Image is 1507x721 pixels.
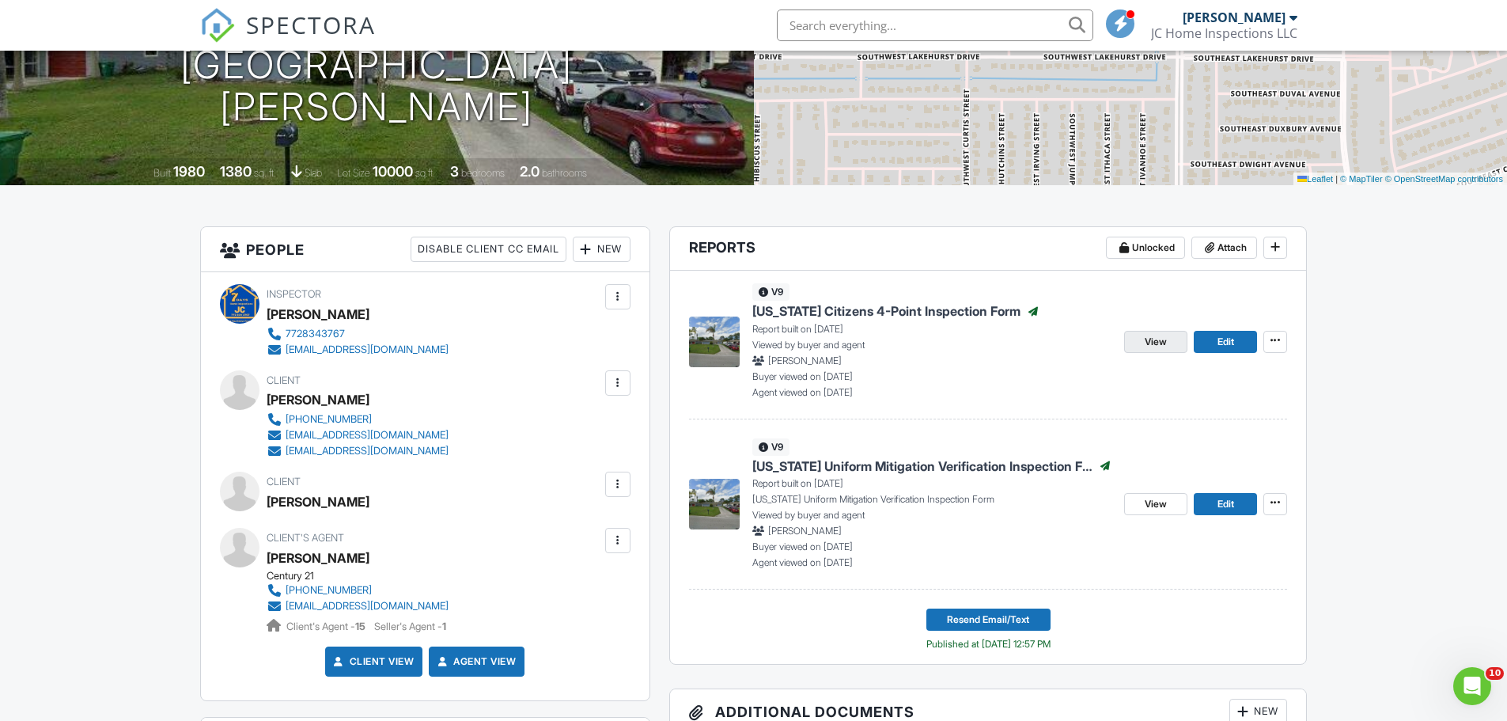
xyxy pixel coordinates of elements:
[267,388,369,412] div: [PERSON_NAME]
[573,237,630,262] div: New
[267,302,369,326] div: [PERSON_NAME]
[442,620,446,632] strong: 1
[153,167,171,179] span: Built
[542,167,587,179] span: bathrooms
[254,167,276,179] span: sq. ft.
[331,654,415,670] a: Client View
[450,163,459,180] div: 3
[520,163,540,180] div: 2.0
[305,167,322,179] span: slab
[200,8,235,43] img: The Best Home Inspection Software - Spectora
[200,21,376,55] a: SPECTORA
[220,163,252,180] div: 1380
[267,490,369,514] div: [PERSON_NAME]
[411,237,566,262] div: Disable Client CC Email
[173,163,205,180] div: 1980
[267,288,321,300] span: Inspector
[374,620,446,632] span: Seller's Agent -
[286,600,449,613] div: [EMAIL_ADDRESS][DOMAIN_NAME]
[246,8,376,41] span: SPECTORA
[267,443,449,459] a: [EMAIL_ADDRESS][DOMAIN_NAME]
[1297,174,1333,184] a: Leaflet
[1183,9,1285,25] div: [PERSON_NAME]
[1151,25,1297,41] div: JC Home Inspections LLC
[267,598,449,614] a: [EMAIL_ADDRESS][DOMAIN_NAME]
[1335,174,1338,184] span: |
[286,413,372,426] div: [PHONE_NUMBER]
[286,429,449,442] div: [EMAIL_ADDRESS][DOMAIN_NAME]
[286,584,372,597] div: [PHONE_NUMBER]
[1385,174,1503,184] a: © OpenStreetMap contributors
[267,476,301,488] span: Client
[1486,667,1504,680] span: 10
[777,9,1093,41] input: Search everything...
[267,342,449,358] a: [EMAIL_ADDRESS][DOMAIN_NAME]
[25,2,729,127] h1: [STREET_ADDRESS] [GEOGRAPHIC_DATA][PERSON_NAME]
[267,532,344,544] span: Client's Agent
[201,227,649,272] h3: People
[355,620,365,632] strong: 15
[415,167,435,179] span: sq.ft.
[1453,667,1491,705] iframe: Intercom live chat
[267,570,461,582] div: Century 21
[267,412,449,427] a: [PHONE_NUMBER]
[267,326,449,342] a: 7728343767
[286,328,345,340] div: 7728343767
[461,167,505,179] span: bedrooms
[434,654,516,670] a: Agent View
[267,546,369,570] a: [PERSON_NAME]
[267,582,449,598] a: [PHONE_NUMBER]
[373,163,413,180] div: 10000
[267,374,301,386] span: Client
[337,167,370,179] span: Lot Size
[286,620,368,632] span: Client's Agent -
[286,445,449,457] div: [EMAIL_ADDRESS][DOMAIN_NAME]
[286,343,449,356] div: [EMAIL_ADDRESS][DOMAIN_NAME]
[267,427,449,443] a: [EMAIL_ADDRESS][DOMAIN_NAME]
[1340,174,1383,184] a: © MapTiler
